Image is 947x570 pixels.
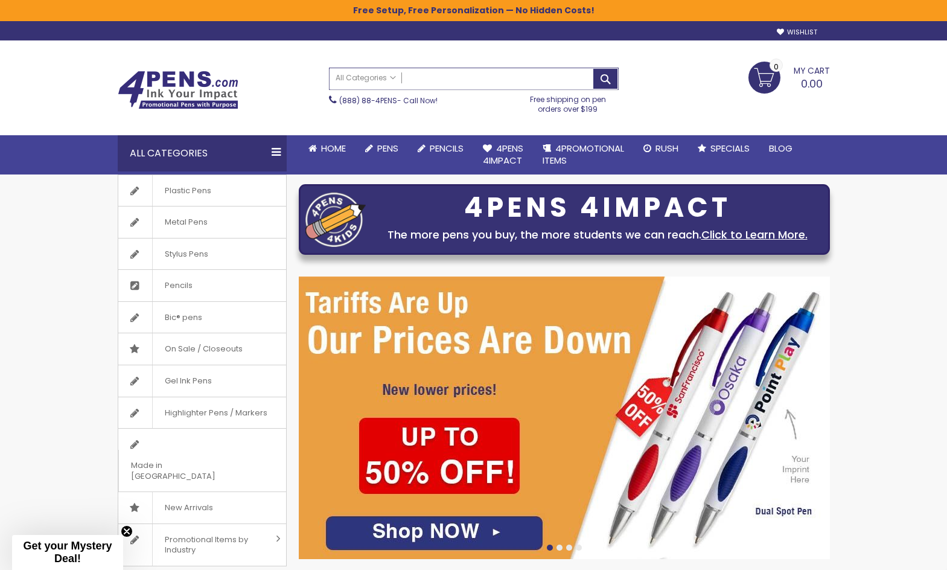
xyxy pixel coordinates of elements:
[118,397,286,429] a: Highlighter Pens / Markers
[118,135,287,171] div: All Categories
[774,61,779,72] span: 0
[748,62,830,92] a: 0.00 0
[118,207,286,238] a: Metal Pens
[336,73,396,83] span: All Categories
[321,142,346,155] span: Home
[517,90,619,114] div: Free shipping on pen orders over $199
[769,142,792,155] span: Blog
[152,365,224,397] span: Gel Ink Pens
[118,302,286,333] a: Bic® pens
[356,135,408,162] a: Pens
[152,270,205,301] span: Pencils
[152,302,214,333] span: Bic® pens
[655,142,678,155] span: Rush
[299,135,356,162] a: Home
[152,239,220,270] span: Stylus Pens
[801,76,823,91] span: 0.00
[408,135,473,162] a: Pencils
[118,333,286,365] a: On Sale / Closeouts
[118,71,238,109] img: 4Pens Custom Pens and Promotional Products
[372,226,823,243] div: The more pens you buy, the more students we can reach.
[118,175,286,207] a: Plastic Pens
[473,135,533,175] a: 4Pens4impact
[118,524,286,566] a: Promotional Items by Industry
[152,397,279,429] span: Highlighter Pens / Markers
[339,95,397,106] a: (888) 88-4PENS
[339,95,438,106] span: - Call Now!
[759,135,802,162] a: Blog
[372,195,823,220] div: 4PENS 4IMPACT
[330,68,402,88] a: All Categories
[12,535,123,570] div: Get your Mystery Deal!Close teaser
[118,365,286,397] a: Gel Ink Pens
[118,239,286,270] a: Stylus Pens
[533,135,634,175] a: 4PROMOTIONALITEMS
[118,450,256,492] span: Made in [GEOGRAPHIC_DATA]
[152,492,225,524] span: New Arrivals
[377,142,398,155] span: Pens
[118,270,286,301] a: Pencils
[710,142,750,155] span: Specials
[777,28,817,37] a: Wishlist
[118,429,286,492] a: Made in [GEOGRAPHIC_DATA]
[118,492,286,524] a: New Arrivals
[634,135,688,162] a: Rush
[152,524,272,566] span: Promotional Items by Industry
[688,135,759,162] a: Specials
[152,175,223,207] span: Plastic Pens
[430,142,464,155] span: Pencils
[121,525,133,537] button: Close teaser
[152,207,220,238] span: Metal Pens
[299,277,830,559] img: /cheap-promotional-products.html
[701,227,808,242] a: Click to Learn More.
[543,142,624,167] span: 4PROMOTIONAL ITEMS
[305,192,366,247] img: four_pen_logo.png
[23,540,112,565] span: Get your Mystery Deal!
[483,142,523,167] span: 4Pens 4impact
[152,333,255,365] span: On Sale / Closeouts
